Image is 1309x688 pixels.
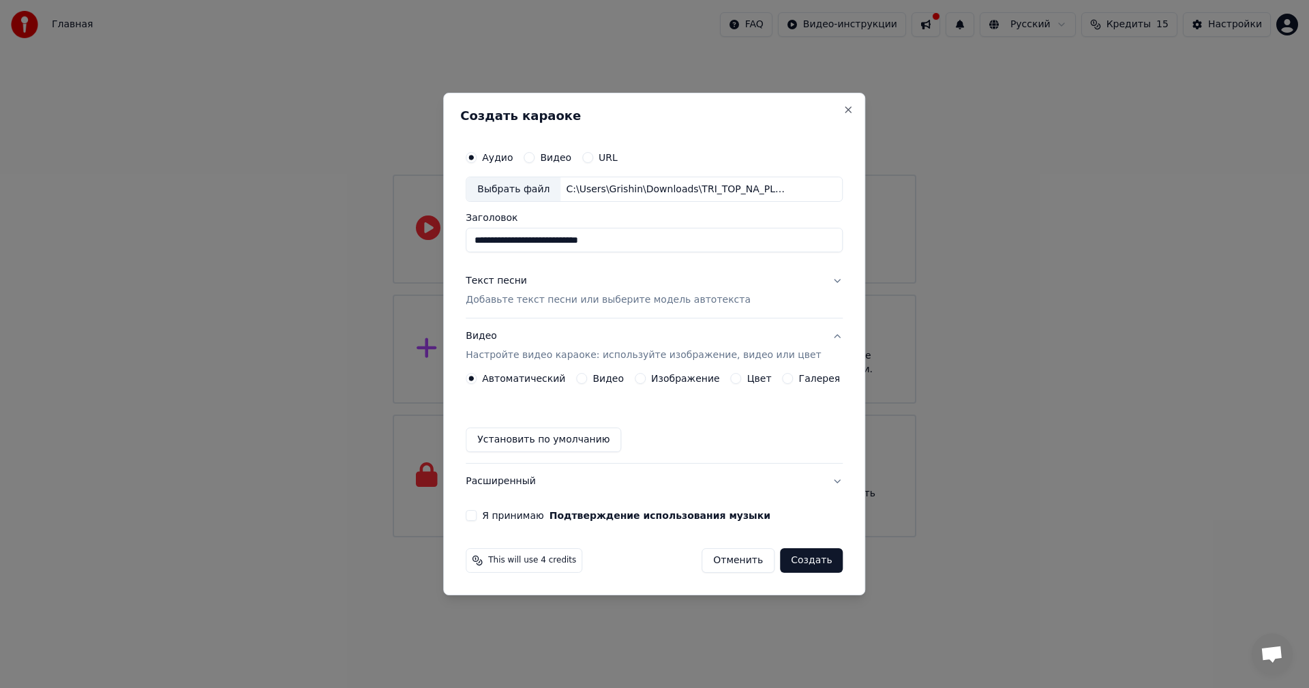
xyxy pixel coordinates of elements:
button: Расширенный [466,464,843,499]
label: Цвет [747,374,772,383]
label: Видео [540,153,571,162]
label: Аудио [482,153,513,162]
div: Видео [466,330,821,363]
label: URL [599,153,618,162]
button: Отменить [702,548,774,573]
span: This will use 4 credits [488,555,576,566]
div: C:\Users\Grishin\Downloads\TRI_TOP_NA_PLJUSCHI_CH_01F86_A.wav [560,183,792,196]
label: Галерея [799,374,841,383]
label: Заголовок [466,213,843,223]
p: Настройте видео караоке: используйте изображение, видео или цвет [466,348,821,362]
div: ВидеоНастройте видео караоке: используйте изображение, видео или цвет [466,373,843,463]
button: Установить по умолчанию [466,428,621,452]
label: Изображение [651,374,720,383]
button: Я принимаю [550,511,770,520]
div: Текст песни [466,275,527,288]
div: Выбрать файл [466,177,560,202]
button: Текст песниДобавьте текст песни или выберите модель автотекста [466,264,843,318]
label: Автоматический [482,374,565,383]
label: Я принимаю [482,511,770,520]
p: Добавьте текст песни или выберите модель автотекста [466,294,751,308]
button: ВидеоНастройте видео караоке: используйте изображение, видео или цвет [466,319,843,374]
button: Создать [780,548,843,573]
label: Видео [592,374,624,383]
h2: Создать караоке [460,110,848,122]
